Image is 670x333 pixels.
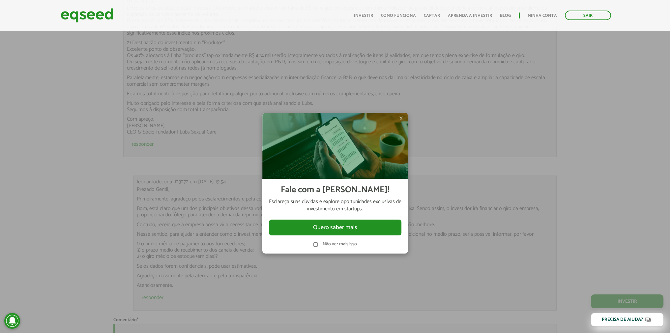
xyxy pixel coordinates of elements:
[281,185,389,195] h2: Fale com a [PERSON_NAME]!
[269,220,401,235] button: Quero saber mais
[262,113,408,179] img: Imagem celular
[354,14,373,18] a: Investir
[61,7,113,24] img: EqSeed
[500,14,511,18] a: Blog
[323,242,357,247] label: Não ver mais isso
[528,14,557,18] a: Minha conta
[565,11,611,20] a: Sair
[269,198,401,213] p: Esclareça suas dúvidas e explore oportunidades exclusivas de investimento em startups.
[381,14,416,18] a: Como funciona
[399,114,403,122] span: ×
[424,14,440,18] a: Captar
[448,14,492,18] a: Aprenda a investir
